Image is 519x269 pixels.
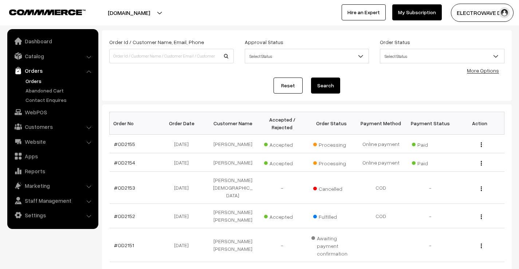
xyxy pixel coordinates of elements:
[9,7,73,16] a: COMMMERCE
[9,35,96,48] a: Dashboard
[313,211,350,221] span: Fulfilled
[9,9,86,15] img: COMMMERCE
[9,150,96,163] a: Apps
[406,112,455,135] th: Payment Status
[9,194,96,207] a: Staff Management
[356,153,406,172] td: Online payment
[455,112,504,135] th: Action
[110,112,159,135] th: Order No
[313,158,350,167] span: Processing
[109,49,234,63] input: Order Id / Customer Name / Customer Email / Customer Phone
[380,50,504,63] span: Select Status
[159,204,208,228] td: [DATE]
[313,183,350,193] span: Cancelled
[406,172,455,204] td: -
[245,49,369,63] span: Select Status
[356,112,406,135] th: Payment Method
[208,228,258,262] td: [PERSON_NAME] [PERSON_NAME]
[406,204,455,228] td: -
[24,87,96,94] a: Abandoned Cart
[159,228,208,262] td: [DATE]
[9,179,96,192] a: Marketing
[9,120,96,133] a: Customers
[313,139,350,149] span: Processing
[208,153,258,172] td: [PERSON_NAME]
[257,112,307,135] th: Accepted / Rejected
[82,4,176,22] button: [DOMAIN_NAME]
[311,233,352,257] span: Awaiting payment confirmation
[392,4,442,20] a: My Subscription
[208,172,258,204] td: [PERSON_NAME][DEMOGRAPHIC_DATA]
[9,64,96,77] a: Orders
[208,204,258,228] td: [PERSON_NAME] [PERSON_NAME]
[481,244,482,248] img: Menu
[342,4,386,20] a: Hire an Expert
[412,139,448,149] span: Paid
[257,228,307,262] td: -
[159,135,208,153] td: [DATE]
[307,112,357,135] th: Order Status
[9,165,96,178] a: Reports
[356,172,406,204] td: COD
[380,49,504,63] span: Select Status
[208,135,258,153] td: [PERSON_NAME]
[412,158,448,167] span: Paid
[264,158,300,167] span: Accepted
[481,161,482,166] img: Menu
[245,38,283,46] label: Approval Status
[245,50,369,63] span: Select Status
[356,135,406,153] td: Online payment
[9,106,96,119] a: WebPOS
[114,185,135,191] a: #OD2153
[264,211,300,221] span: Accepted
[499,7,510,18] img: user
[114,242,134,248] a: #OD2151
[356,204,406,228] td: COD
[274,78,303,94] a: Reset
[380,38,410,46] label: Order Status
[451,4,514,22] button: ELECTROWAVE DE…
[24,77,96,85] a: Orders
[481,214,482,219] img: Menu
[159,172,208,204] td: [DATE]
[9,50,96,63] a: Catalog
[481,142,482,147] img: Menu
[159,112,208,135] th: Order Date
[467,67,499,74] a: More Options
[114,213,135,219] a: #OD2152
[109,38,204,46] label: Order Id / Customer Name, Email, Phone
[159,153,208,172] td: [DATE]
[208,112,258,135] th: Customer Name
[311,78,340,94] button: Search
[114,141,135,147] a: #OD2155
[24,96,96,104] a: Contact Enquires
[9,135,96,148] a: Website
[406,228,455,262] td: -
[257,172,307,204] td: -
[114,159,135,166] a: #OD2154
[481,186,482,191] img: Menu
[264,139,300,149] span: Accepted
[9,209,96,222] a: Settings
